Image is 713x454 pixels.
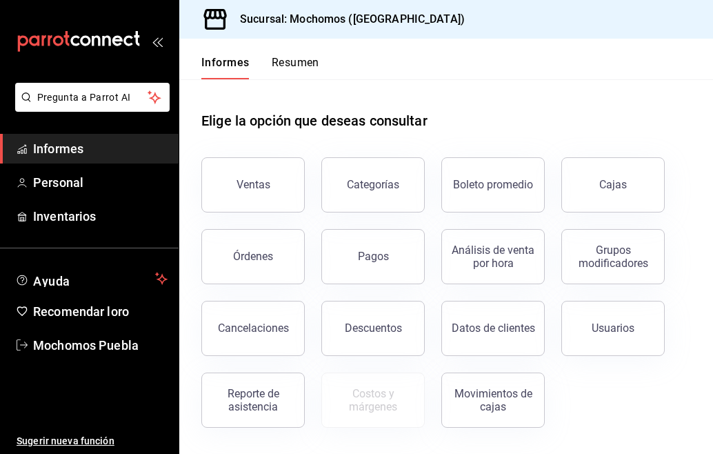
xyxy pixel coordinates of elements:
button: Descuentos [321,301,425,356]
font: Pagos [358,250,389,263]
button: Ventas [201,157,305,213]
button: Boleto promedio [441,157,545,213]
font: Mochomos Puebla [33,338,139,353]
button: Reporte de asistencia [201,373,305,428]
font: Órdenes [233,250,273,263]
font: Informes [201,56,250,69]
button: Cancelaciones [201,301,305,356]
button: Órdenes [201,229,305,284]
font: Cajas [599,178,627,191]
button: Grupos modificadores [561,229,665,284]
button: Pagos [321,229,425,284]
font: Resumen [272,56,319,69]
font: Descuentos [345,322,402,335]
font: Ayuda [33,274,70,288]
button: Contrata inventarios para ver este informe [321,373,425,428]
button: Usuarios [561,301,665,356]
button: abrir_cajón_menú [152,36,163,47]
font: Recomendar loro [33,304,129,319]
font: Personal [33,175,83,190]
font: Pregunta a Parrot AI [37,92,131,103]
div: pestañas de navegación [201,55,319,79]
font: Sugerir nueva función [17,435,114,446]
button: Datos de clientes [441,301,545,356]
font: Boleto promedio [453,178,533,191]
font: Inventarios [33,209,96,224]
font: Elige la opción que deseas consultar [201,112,428,129]
a: Pregunta a Parrot AI [10,100,170,115]
font: Costos y márgenes [349,387,397,413]
button: Análisis de venta por hora [441,229,545,284]
button: Movimientos de cajas [441,373,545,428]
button: Pregunta a Parrot AI [15,83,170,112]
font: Cancelaciones [218,322,289,335]
font: Usuarios [592,322,634,335]
font: Informes [33,141,83,156]
font: Análisis de venta por hora [452,244,534,270]
font: Sucursal: Mochomos ([GEOGRAPHIC_DATA]) [240,12,465,26]
font: Movimientos de cajas [454,387,532,413]
font: Grupos modificadores [579,244,648,270]
button: Categorías [321,157,425,213]
font: Reporte de asistencia [228,387,279,413]
font: Datos de clientes [452,322,535,335]
font: Ventas [237,178,270,191]
a: Cajas [561,157,665,213]
font: Categorías [347,178,399,191]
